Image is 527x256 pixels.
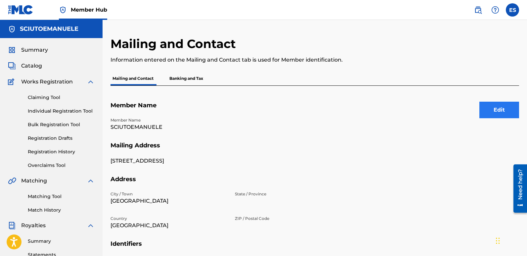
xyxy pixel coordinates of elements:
a: Match History [28,207,95,214]
h5: Member Name [110,102,519,117]
div: Chat-Widget [494,224,527,256]
a: Registration History [28,148,95,155]
img: expand [87,222,95,230]
img: expand [87,177,95,185]
p: [STREET_ADDRESS] [110,157,227,165]
span: Matching [21,177,47,185]
h2: Mailing and Contact [110,36,239,51]
img: Catalog [8,62,16,70]
a: Summary [28,238,95,245]
p: Country [110,216,227,222]
a: Claiming Tool [28,94,95,101]
span: Catalog [21,62,42,70]
h5: Identifiers [110,240,519,256]
button: Edit [479,102,519,118]
iframe: Chat Widget [494,224,527,256]
p: City / Town [110,191,227,197]
div: Help [489,3,502,17]
img: expand [87,78,95,86]
img: help [491,6,499,14]
img: Works Registration [8,78,17,86]
a: Matching Tool [28,193,95,200]
a: CatalogCatalog [8,62,42,70]
img: Matching [8,177,16,185]
a: Bulk Registration Tool [28,121,95,128]
img: Top Rightsholder [59,6,67,14]
span: Member Hub [71,6,107,14]
h5: Mailing Address [110,142,519,157]
a: Overclaims Tool [28,162,95,169]
a: Registration Drafts [28,135,95,142]
h5: SCIUTOEMANUELE [20,25,78,33]
h5: Address [110,176,519,191]
div: User Menu [506,3,519,17]
a: Public Search [471,3,485,17]
p: Information entered on the Mailing and Contact tab is used for Member identification. [110,56,425,64]
span: Works Registration [21,78,73,86]
span: Summary [21,46,48,54]
p: Member Name [110,117,227,123]
img: search [474,6,482,14]
p: Banking and Tax [167,72,205,85]
img: MLC Logo [8,5,33,15]
img: Royalties [8,222,16,230]
span: Royalties [21,222,46,230]
p: SCIUTOEMANUELE [110,123,227,131]
img: Summary [8,46,16,54]
p: Mailing and Contact [110,72,155,85]
div: Ziehen [496,231,500,251]
p: [GEOGRAPHIC_DATA] [110,197,227,205]
a: Individual Registration Tool [28,108,95,115]
img: Accounts [8,25,16,33]
a: SummarySummary [8,46,48,54]
p: ZIP / Postal Code [235,216,351,222]
p: [GEOGRAPHIC_DATA] [110,222,227,230]
iframe: Resource Center [508,162,527,215]
p: State / Province [235,191,351,197]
